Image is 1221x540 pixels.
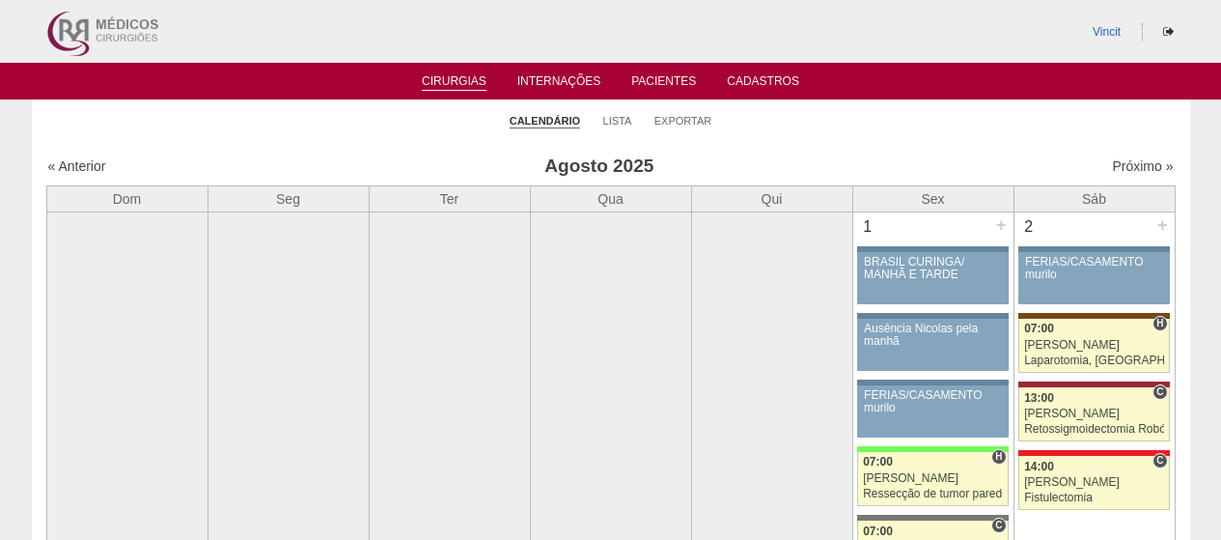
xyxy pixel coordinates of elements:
span: 14:00 [1024,460,1054,473]
th: Sáb [1013,185,1175,212]
div: Key: Aviso [857,246,1008,252]
div: BRASIL CURINGA/ MANHÃ E TARDE [864,256,1002,281]
a: Vincit [1093,25,1121,39]
span: 07:00 [1024,322,1054,335]
div: Key: Aviso [857,313,1008,319]
span: 07:00 [863,455,893,469]
th: Qua [530,185,691,212]
div: Key: Santa Catarina [857,515,1008,521]
div: Ressecção de tumor parede abdominal pélvica [863,488,1003,500]
div: Key: Santa Joana [1018,313,1169,319]
th: Seg [208,185,369,212]
a: Ausência Nicolas pela manhã [857,319,1008,371]
div: FÉRIAS/CASAMENTO murilo [1025,256,1163,281]
div: Laparotomia, [GEOGRAPHIC_DATA], Drenagem, Bridas [1024,355,1164,367]
span: Consultório [1152,384,1167,400]
a: C 13:00 [PERSON_NAME] Retossigmoidectomia Robótica [1018,387,1169,441]
div: Key: Brasil [857,446,1008,452]
div: [PERSON_NAME] [863,472,1003,485]
th: Qui [691,185,852,212]
div: FÉRIAS/CASAMENTO murilo [864,389,1002,414]
div: [PERSON_NAME] [1024,408,1164,420]
span: Consultório [1152,453,1167,469]
div: + [1154,213,1171,238]
span: Consultório [991,518,1006,533]
a: Cirurgias [422,74,486,91]
span: Hospital [1152,316,1167,331]
a: Exportar [654,114,712,128]
div: [PERSON_NAME] [1024,339,1164,352]
h3: Agosto 2025 [318,153,880,181]
a: BRASIL CURINGA/ MANHÃ E TARDE [857,252,1008,304]
span: 13:00 [1024,391,1054,405]
div: Key: Aviso [857,380,1008,385]
div: Ausência Nicolas pela manhã [864,323,1002,348]
a: Internações [517,74,601,94]
th: Sex [852,185,1013,212]
div: [PERSON_NAME] [1024,476,1164,489]
div: Key: Assunção [1018,450,1169,456]
a: FÉRIAS/CASAMENTO murilo [1018,252,1169,304]
div: 2 [1014,213,1044,242]
a: FÉRIAS/CASAMENTO murilo [857,385,1008,438]
a: « Anterior [48,158,106,174]
a: Calendário [510,114,580,128]
a: H 07:00 [PERSON_NAME] Laparotomia, [GEOGRAPHIC_DATA], Drenagem, Bridas [1018,319,1169,373]
a: Próximo » [1112,158,1173,174]
div: Key: Sírio Libanês [1018,382,1169,387]
span: Hospital [991,449,1006,465]
a: Cadastros [727,74,799,94]
a: C 14:00 [PERSON_NAME] Fistulectomia [1018,456,1169,510]
div: Retossigmoidectomia Robótica [1024,423,1164,436]
th: Ter [369,185,530,212]
a: H 07:00 [PERSON_NAME] Ressecção de tumor parede abdominal pélvica [857,452,1008,506]
a: Pacientes [631,74,696,94]
th: Dom [46,185,208,212]
span: 07:00 [863,525,893,538]
a: Lista [603,114,632,128]
div: + [993,213,1010,238]
i: Sair [1163,26,1174,38]
div: Fistulectomia [1024,492,1164,504]
div: Key: Aviso [1018,246,1169,252]
div: 1 [853,213,883,242]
